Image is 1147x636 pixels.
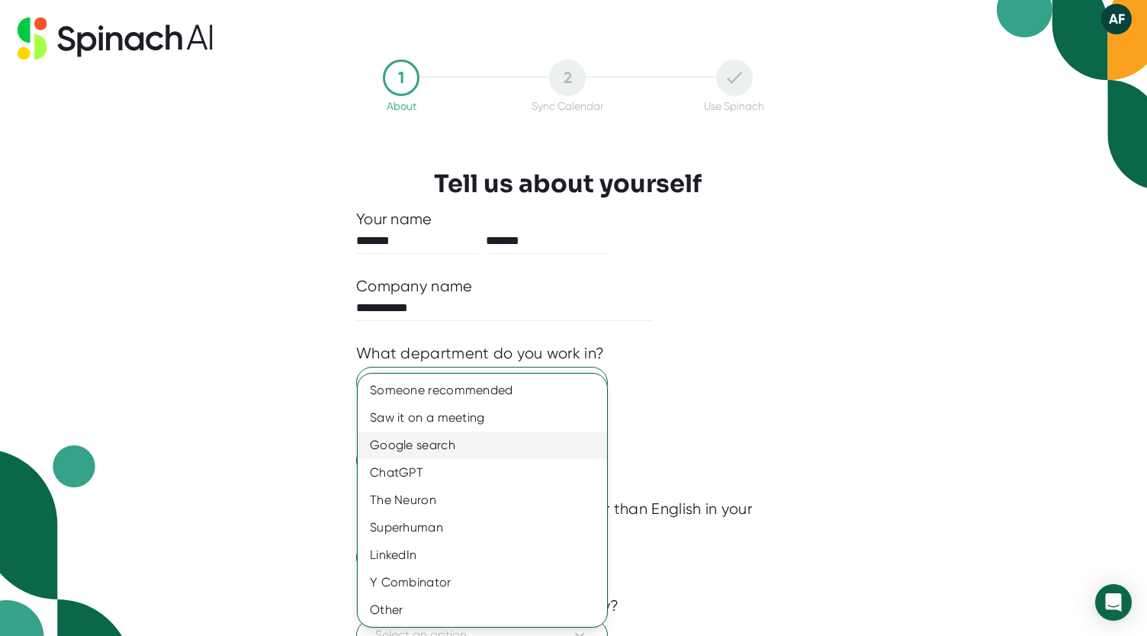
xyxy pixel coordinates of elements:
div: Superhuman [358,514,607,541]
div: LinkedIn [358,541,607,569]
div: Saw it on a meeting [358,404,607,432]
div: The Neuron [358,487,607,514]
div: Someone recommended [358,377,607,404]
div: Y Combinator [358,569,607,596]
div: Open Intercom Messenger [1095,584,1132,621]
div: ChatGPT [358,459,607,487]
div: Other [358,596,607,624]
div: Google search [358,432,607,459]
